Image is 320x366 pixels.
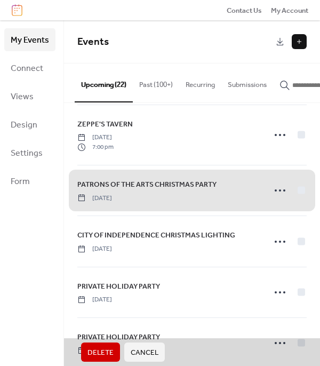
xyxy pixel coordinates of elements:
a: Form [4,170,55,193]
span: Settings [11,145,43,162]
span: Events [77,32,109,52]
button: Delete [81,343,120,362]
a: My Events [4,28,55,51]
a: Contact Us [227,5,262,15]
a: Design [4,113,55,136]
a: Views [4,85,55,108]
span: Form [11,173,30,190]
button: Cancel [124,343,165,362]
span: Delete [87,347,114,358]
button: Upcoming (22) [75,63,133,102]
span: Cancel [131,347,158,358]
span: Design [11,117,37,133]
span: Views [11,89,34,105]
button: Past (100+) [133,63,179,101]
a: My Account [271,5,308,15]
span: My Account [271,5,308,16]
span: My Events [11,32,49,49]
button: Recurring [179,63,221,101]
img: logo [12,4,22,16]
a: Connect [4,57,55,79]
span: Contact Us [227,5,262,16]
button: Submissions [221,63,273,101]
a: Settings [4,141,55,164]
span: Connect [11,60,43,77]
